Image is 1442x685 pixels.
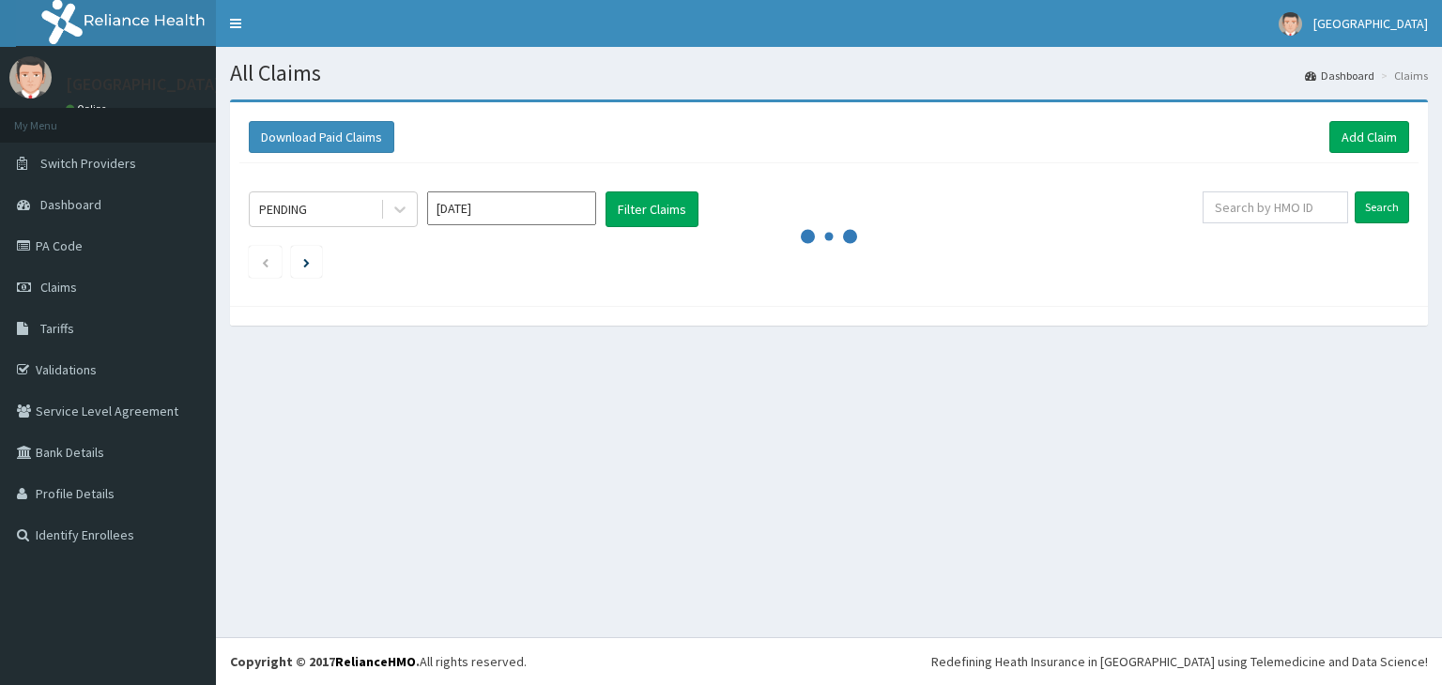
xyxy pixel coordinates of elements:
[801,208,857,265] svg: audio-loading
[66,102,111,115] a: Online
[1203,191,1348,223] input: Search by HMO ID
[335,653,416,670] a: RelianceHMO
[40,196,101,213] span: Dashboard
[259,200,307,219] div: PENDING
[230,653,420,670] strong: Copyright © 2017 .
[216,637,1442,685] footer: All rights reserved.
[249,121,394,153] button: Download Paid Claims
[931,652,1428,671] div: Redefining Heath Insurance in [GEOGRAPHIC_DATA] using Telemedicine and Data Science!
[1329,121,1409,153] a: Add Claim
[1355,191,1409,223] input: Search
[1313,15,1428,32] span: [GEOGRAPHIC_DATA]
[606,191,698,227] button: Filter Claims
[40,320,74,337] span: Tariffs
[1279,12,1302,36] img: User Image
[9,56,52,99] img: User Image
[1305,68,1374,84] a: Dashboard
[40,155,136,172] span: Switch Providers
[427,191,596,225] input: Select Month and Year
[1376,68,1428,84] li: Claims
[66,76,221,93] p: [GEOGRAPHIC_DATA]
[303,253,310,270] a: Next page
[230,61,1428,85] h1: All Claims
[40,279,77,296] span: Claims
[261,253,269,270] a: Previous page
